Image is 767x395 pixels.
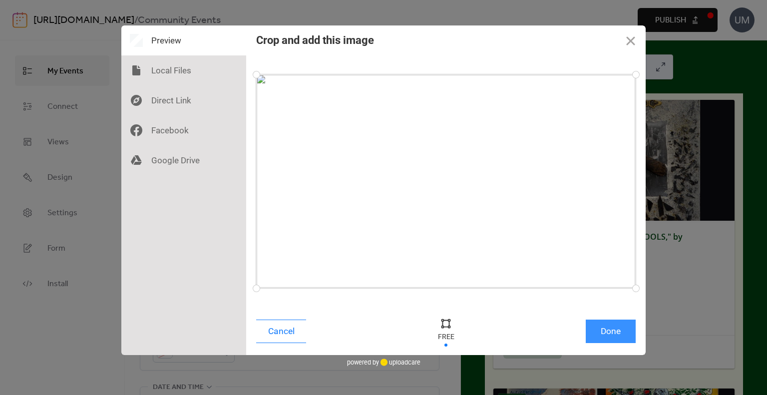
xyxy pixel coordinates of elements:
div: Google Drive [121,145,246,175]
div: Direct Link [121,85,246,115]
div: Preview [121,25,246,55]
div: Local Files [121,55,246,85]
div: powered by [347,355,420,370]
a: uploadcare [379,359,420,366]
div: Facebook [121,115,246,145]
button: Done [586,320,636,343]
button: Cancel [256,320,306,343]
button: Close [616,25,646,55]
div: Crop and add this image [256,34,374,46]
